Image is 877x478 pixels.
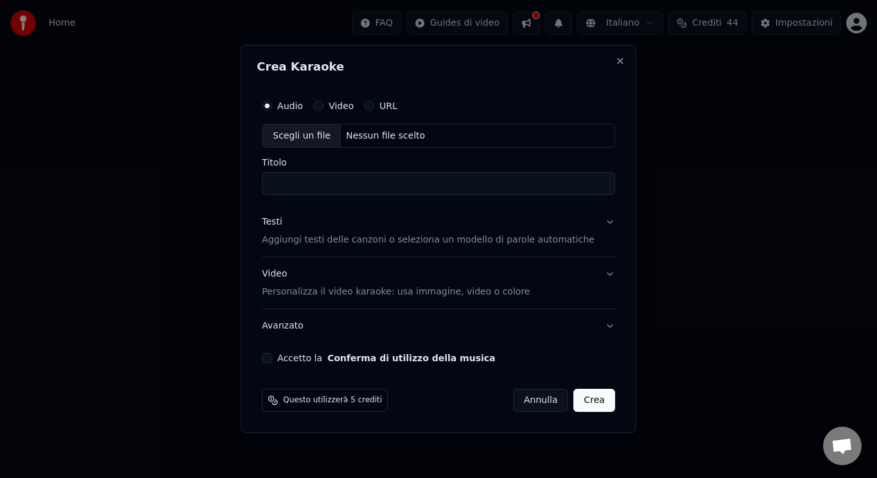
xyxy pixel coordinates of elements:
div: Scegli un file [263,124,341,148]
h2: Crea Karaoke [257,61,620,73]
div: Nessun file scelto [341,130,430,142]
button: Crea [574,389,615,412]
p: Personalizza il video karaoke: usa immagine, video o colore [262,286,530,298]
button: Accetto la [327,354,496,363]
label: Video [329,101,354,110]
label: Accetto la [277,354,495,363]
label: URL [379,101,397,110]
button: TestiAggiungi testi delle canzoni o seleziona un modello di parole automatiche [262,206,615,257]
button: Avanzato [262,309,615,343]
button: Annulla [513,389,569,412]
div: Testi [262,216,282,229]
p: Aggiungi testi delle canzoni o seleziona un modello di parole automatiche [262,234,595,247]
span: Questo utilizzerà 5 crediti [283,395,382,405]
label: Titolo [262,158,615,167]
div: Video [262,268,530,299]
button: VideoPersonalizza il video karaoke: usa immagine, video o colore [262,258,615,309]
label: Audio [277,101,303,110]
